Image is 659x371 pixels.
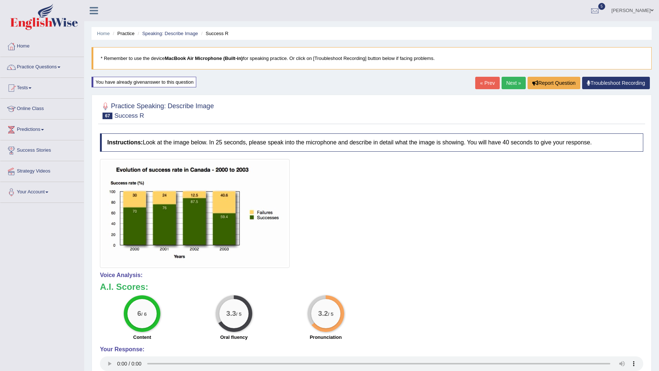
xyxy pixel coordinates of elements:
[199,30,228,37] li: Success R
[0,161,84,179] a: Strategy Videos
[0,78,84,96] a: Tests
[107,139,143,145] b: Instructions:
[97,31,110,36] a: Home
[114,112,144,119] small: Success R
[328,311,333,317] small: / 5
[100,282,148,292] b: A.I. Scores:
[133,334,151,341] label: Content
[318,310,328,318] big: 3.2
[475,77,499,89] a: « Prev
[0,99,84,117] a: Online Class
[226,310,236,318] big: 3.3
[137,310,141,318] big: 6
[0,140,84,159] a: Success Stories
[582,77,650,89] a: Troubleshoot Recording
[598,3,606,10] span: 5
[111,30,134,37] li: Practice
[100,272,643,279] h4: Voice Analysis:
[528,77,580,89] button: Report Question
[141,311,147,317] small: / 6
[0,182,84,200] a: Your Account
[310,334,342,341] label: Pronunciation
[0,120,84,138] a: Predictions
[100,101,214,119] h2: Practice Speaking: Describe Image
[0,57,84,75] a: Practice Questions
[103,113,112,119] span: 67
[142,31,198,36] a: Speaking: Describe Image
[220,334,247,341] label: Oral fluency
[165,56,243,61] b: MacBook Air Microphone (Built-in)
[92,77,196,87] div: You have already given answer to this question
[502,77,526,89] a: Next »
[100,346,643,353] h4: Your Response:
[236,311,242,317] small: / 5
[92,47,652,69] blockquote: * Remember to use the device for speaking practice. Or click on [Troubleshoot Recording] button b...
[0,36,84,54] a: Home
[100,133,643,152] h4: Look at the image below. In 25 seconds, please speak into the microphone and describe in detail w...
